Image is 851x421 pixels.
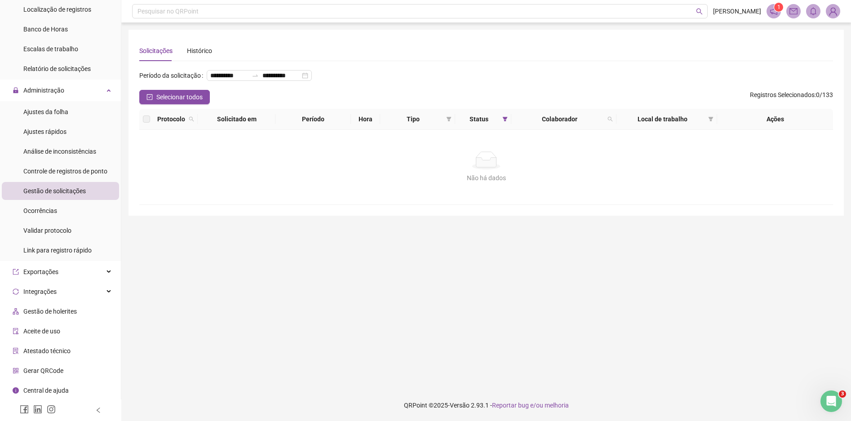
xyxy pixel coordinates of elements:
span: qrcode [13,368,19,374]
span: apartment [13,308,19,315]
span: Tipo [384,114,443,124]
span: audit [13,328,19,334]
span: Colaborador [515,114,604,124]
span: [PERSON_NAME] [713,6,761,16]
span: lock [13,87,19,93]
span: search [607,116,613,122]
span: Atestado técnico [23,347,71,355]
span: Reportar bug e/ou melhoria [492,402,569,409]
span: Gerar QRCode [23,367,63,374]
footer: QRPoint © 2025 - 2.93.1 - [121,390,851,421]
label: Período da solicitação [139,68,207,83]
span: facebook [20,405,29,414]
span: 3 [839,390,846,398]
span: : 0 / 133 [750,90,833,104]
span: Versão [450,402,470,409]
span: Integrações [23,288,57,295]
span: filter [706,112,715,126]
span: Exportações [23,268,58,275]
span: sync [13,288,19,295]
img: 72101 [826,4,840,18]
sup: 1 [774,3,783,12]
th: Solicitado em [198,109,275,130]
span: export [13,269,19,275]
span: Administração [23,87,64,94]
span: Localização de registros [23,6,91,13]
span: to [252,72,259,79]
span: Ajustes rápidos [23,128,66,135]
iframe: Intercom live chat [820,390,842,412]
span: Escalas de trabalho [23,45,78,53]
span: search [187,112,196,126]
span: Aceite de uso [23,328,60,335]
span: Status [459,114,499,124]
span: bell [809,7,817,15]
div: Solicitações [139,46,173,56]
span: linkedin [33,405,42,414]
span: 1 [777,4,780,10]
span: filter [708,116,714,122]
span: Ocorrências [23,207,57,214]
span: info-circle [13,387,19,394]
span: filter [502,116,508,122]
div: Ações [721,114,829,124]
span: notification [770,7,778,15]
span: swap-right [252,72,259,79]
span: search [189,116,194,122]
span: Gestão de solicitações [23,187,86,195]
span: Selecionar todos [156,92,203,102]
span: filter [444,112,453,126]
th: Hora [351,109,381,130]
span: Gestão de holerites [23,308,77,315]
span: Protocolo [157,114,185,124]
span: Relatório de solicitações [23,65,91,72]
th: Período [275,109,350,130]
span: instagram [47,405,56,414]
span: filter [446,116,452,122]
span: Central de ajuda [23,387,69,394]
span: Análise de inconsistências [23,148,96,155]
div: Não há dados [150,173,822,183]
span: Validar protocolo [23,227,71,234]
div: Histórico [187,46,212,56]
span: search [696,8,703,15]
button: Selecionar todos [139,90,210,104]
span: mail [789,7,798,15]
span: Ajustes da folha [23,108,68,115]
span: Registros Selecionados [750,91,815,98]
span: Controle de registros de ponto [23,168,107,175]
span: solution [13,348,19,354]
span: check-square [146,94,153,100]
span: search [606,112,615,126]
span: Banco de Horas [23,26,68,33]
span: filter [501,112,510,126]
span: Local de trabalho [620,114,705,124]
span: left [95,407,102,413]
span: Link para registro rápido [23,247,92,254]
